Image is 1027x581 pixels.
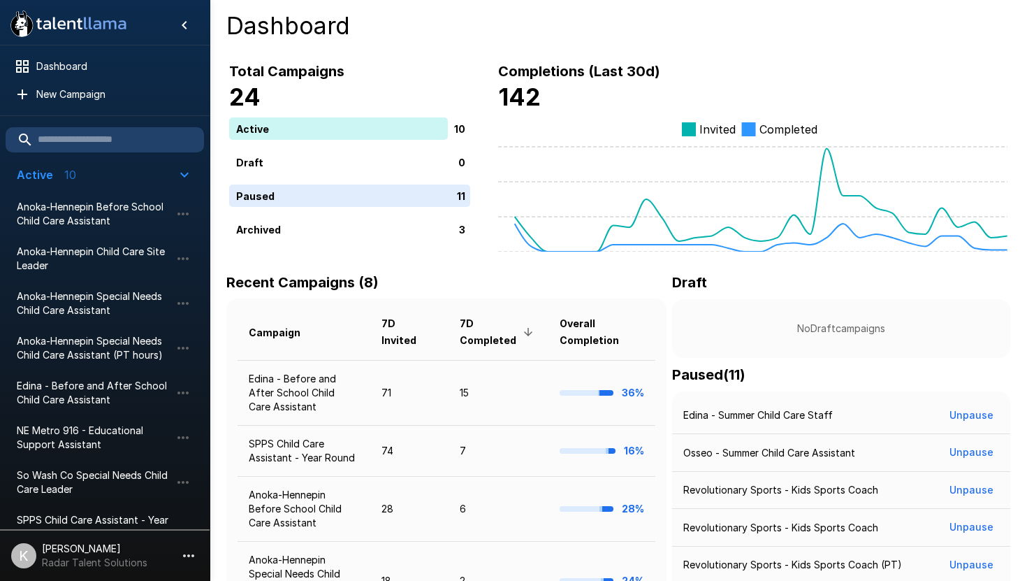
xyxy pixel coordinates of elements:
[498,83,541,111] b: 142
[381,315,437,349] span: 7D Invited
[449,477,548,542] td: 6
[370,360,449,425] td: 71
[498,63,660,80] b: Completions (Last 30d)
[229,63,344,80] b: Total Campaigns
[238,426,370,477] td: SPPS Child Care Assistant - Year Round
[238,360,370,425] td: Edina - Before and After School Child Care Assistant
[622,387,644,399] b: 36%
[249,324,319,341] span: Campaign
[944,515,999,540] button: Unpause
[238,477,370,542] td: Anoka-Hennepin Before School Child Care Assistant
[622,503,644,515] b: 28%
[458,155,465,169] p: 0
[944,403,999,429] button: Unpause
[694,322,988,336] p: No Draft campaigns
[944,552,999,578] button: Unpause
[457,188,465,203] p: 11
[449,426,548,477] td: 7
[683,408,833,422] p: Edina - Summer Child Care Staff
[944,440,999,466] button: Unpause
[944,478,999,503] button: Unpause
[560,315,644,349] span: Overall Completion
[370,477,449,542] td: 28
[226,274,379,291] b: Recent Campaigns (8)
[460,315,537,349] span: 7D Completed
[683,558,902,572] p: Revolutionary Sports - Kids Sports Coach (PT)
[624,445,644,457] b: 16%
[454,121,465,136] p: 10
[370,426,449,477] td: 74
[229,83,261,111] b: 24
[683,483,878,497] p: Revolutionary Sports - Kids Sports Coach
[449,360,548,425] td: 15
[226,11,1010,41] h4: Dashboard
[459,222,465,236] p: 3
[683,521,878,535] p: Revolutionary Sports - Kids Sports Coach
[672,274,707,291] b: Draft
[683,446,855,460] p: Osseo - Summer Child Care Assistant
[672,366,745,383] b: Paused ( 11 )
